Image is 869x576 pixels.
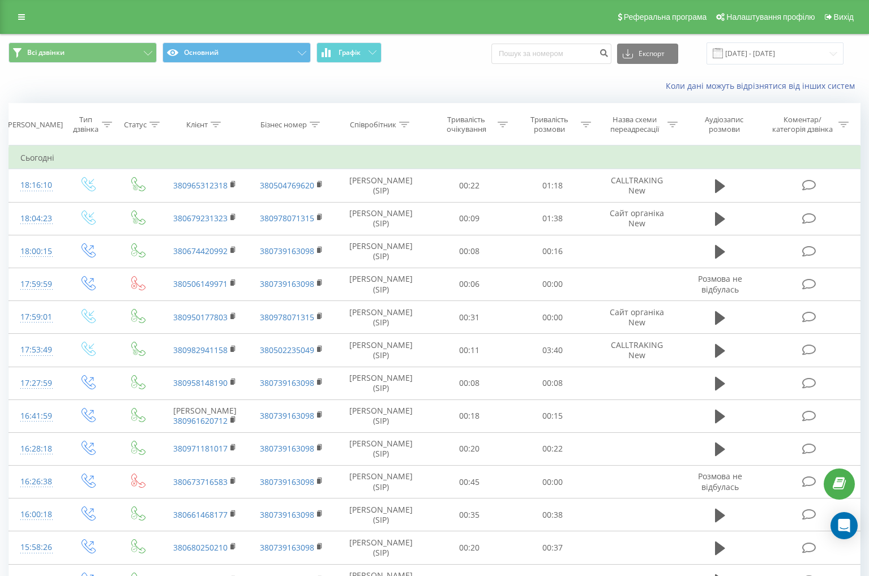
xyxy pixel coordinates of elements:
td: 00:37 [511,531,594,564]
button: Графік [316,42,382,63]
div: Тривалість очікування [438,115,495,134]
td: [PERSON_NAME] (SIP) [335,235,427,268]
td: 00:06 [427,268,511,300]
td: Сайт органіка New [594,301,680,334]
td: 00:08 [427,235,511,268]
a: 380739163098 [260,246,314,256]
td: CALLTRAKING New [594,169,680,202]
div: Бізнес номер [260,120,307,130]
span: Налаштування профілю [726,12,815,22]
td: 00:00 [511,466,594,498]
a: 380680250210 [173,542,228,553]
td: [PERSON_NAME] (SIP) [335,432,427,465]
a: 380971181017 [173,443,228,454]
td: 01:38 [511,202,594,235]
span: Вихід [834,12,854,22]
a: 380739163098 [260,377,314,388]
td: 00:22 [427,169,511,202]
td: 00:16 [511,235,594,268]
a: Коли дані можуть відрізнятися вiд інших систем [666,80,861,91]
span: Розмова не відбулась [698,471,742,492]
td: 00:20 [427,531,511,564]
td: 00:22 [511,432,594,465]
div: Статус [124,120,147,130]
td: [PERSON_NAME] (SIP) [335,202,427,235]
td: Сайт органіка New [594,202,680,235]
div: 17:53:49 [20,339,50,361]
div: 17:59:59 [20,273,50,295]
button: Всі дзвінки [8,42,157,63]
a: 380679231323 [173,213,228,223]
td: 00:31 [427,301,511,334]
div: Співробітник [350,120,396,130]
td: [PERSON_NAME] (SIP) [335,268,427,300]
a: 380739163098 [260,410,314,421]
span: Всі дзвінки [27,48,65,57]
a: 380673716583 [173,476,228,487]
button: Основний [162,42,311,63]
span: Реферальна програма [624,12,707,22]
td: [PERSON_NAME] (SIP) [335,169,427,202]
td: 00:35 [427,498,511,531]
td: CALLTRAKING New [594,334,680,367]
div: 18:16:10 [20,174,50,196]
a: 380739163098 [260,509,314,520]
td: 00:45 [427,466,511,498]
a: 380502235049 [260,345,314,355]
a: 380739163098 [260,542,314,553]
td: 00:08 [511,367,594,399]
div: [PERSON_NAME] [6,120,63,130]
a: 380506149971 [173,278,228,289]
a: 380978071315 [260,213,314,223]
td: 00:20 [427,432,511,465]
td: 00:00 [511,301,594,334]
td: 00:15 [511,399,594,432]
td: [PERSON_NAME] (SIP) [335,399,427,432]
div: Коментар/категорія дзвінка [769,115,836,134]
a: 380739163098 [260,476,314,487]
td: [PERSON_NAME] (SIP) [335,334,427,367]
a: 380674420992 [173,246,228,256]
span: Розмова не відбулась [698,273,742,294]
a: 380965312318 [173,180,228,191]
td: 01:18 [511,169,594,202]
td: 00:08 [427,367,511,399]
div: Open Intercom Messenger [831,512,858,539]
a: 380504769620 [260,180,314,191]
td: 00:18 [427,399,511,432]
a: 380739163098 [260,443,314,454]
td: 03:40 [511,334,594,367]
div: Назва схеми переадресації [604,115,665,134]
div: 16:00:18 [20,504,50,526]
div: 17:59:01 [20,306,50,328]
div: 18:04:23 [20,208,50,230]
td: 00:00 [511,268,594,300]
td: 00:38 [511,498,594,531]
div: 17:27:59 [20,372,50,394]
td: Сьогодні [9,147,861,169]
a: 380978071315 [260,312,314,323]
button: Експорт [617,44,678,64]
td: [PERSON_NAME] (SIP) [335,301,427,334]
td: 00:11 [427,334,511,367]
td: [PERSON_NAME] (SIP) [335,367,427,399]
div: 16:28:18 [20,438,50,460]
td: [PERSON_NAME] [162,399,249,432]
a: 380982941158 [173,345,228,355]
a: 380661468177 [173,509,228,520]
div: Тривалість розмови [521,115,578,134]
span: Графік [339,49,361,57]
td: 00:09 [427,202,511,235]
a: 380961620712 [173,415,228,426]
div: 15:58:26 [20,536,50,558]
a: 380950177803 [173,312,228,323]
div: Тип дзвінка [72,115,99,134]
td: [PERSON_NAME] (SIP) [335,531,427,564]
a: 380958148190 [173,377,228,388]
div: Аудіозапис розмови [691,115,757,134]
div: 16:41:59 [20,405,50,427]
td: [PERSON_NAME] (SIP) [335,466,427,498]
td: [PERSON_NAME] (SIP) [335,498,427,531]
div: 16:26:38 [20,471,50,493]
div: 18:00:15 [20,240,50,263]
